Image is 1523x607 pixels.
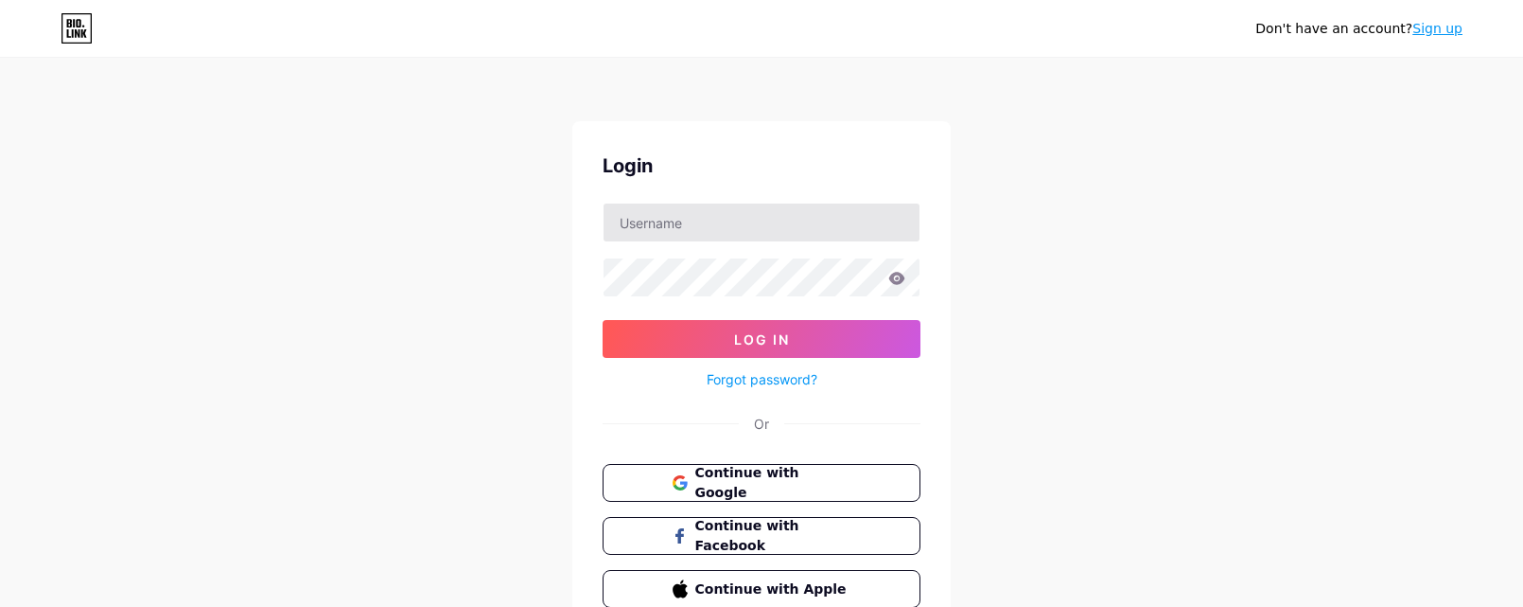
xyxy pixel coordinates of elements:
[1255,19,1462,39] div: Don't have an account?
[1412,21,1462,36] a: Sign up
[604,204,919,241] input: Username
[603,517,920,555] button: Continue with Facebook
[734,331,790,348] span: Log In
[695,580,851,599] span: Continue with Apple
[695,516,851,556] span: Continue with Facebook
[695,463,851,503] span: Continue with Google
[707,369,817,389] a: Forgot password?
[603,320,920,358] button: Log In
[603,464,920,502] button: Continue with Google
[754,414,769,434] div: Or
[603,152,920,180] div: Login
